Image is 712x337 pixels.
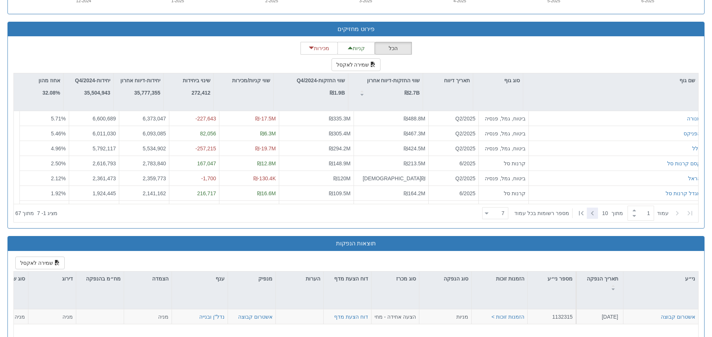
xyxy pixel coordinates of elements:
[472,272,527,286] div: הזמנות זוכות
[375,42,412,55] button: הכל
[482,130,525,137] div: ביטוח, גמל, פנסיה
[276,272,323,286] div: הערות
[122,190,166,197] div: 2,141,162
[372,272,419,286] div: סוג מכרז
[23,190,66,197] div: 1.92 %
[329,131,351,137] span: ₪305.4M
[666,190,701,197] button: מגדל קרנות סל
[122,145,166,152] div: 5,534,902
[72,130,116,137] div: 6,011,030
[333,175,351,181] span: ₪120M
[122,115,166,122] div: 6,373,047
[23,175,66,182] div: 2.12 %
[253,175,276,181] span: ₪-130.4K
[404,131,425,137] span: ₪467.3M
[329,190,351,196] span: ₪109.5M
[432,130,475,137] div: Q2/2025
[329,116,351,122] span: ₪335.3M
[404,160,425,166] span: ₪213.5M
[15,205,58,221] div: ‏מציג 1 - 7 ‏ מתוך 67
[260,131,276,137] span: ₪6.3M
[329,160,351,166] span: ₪148.9M
[692,145,701,152] button: כלל
[13,240,699,247] h3: תוצאות הנפקות
[127,313,169,321] div: מניה
[191,90,210,96] strong: 272,412
[23,115,66,122] div: 5.71 %
[28,272,76,286] div: דירוג
[422,313,468,321] div: מניות
[404,116,425,122] span: ₪488.8M
[482,115,525,122] div: ביטוח, גמל, פנסיה
[432,190,475,197] div: 6/2025
[297,76,345,85] p: שווי החזקות-Q4/2024
[687,115,701,122] button: מנורה
[473,73,523,88] div: סוג גוף
[482,160,525,167] div: קרנות סל
[38,76,60,85] p: אחוז מהון
[332,58,381,71] button: שמירה לאקסל
[363,175,425,181] span: ₪[DEMOGRAPHIC_DATA]
[255,116,276,122] span: ₪-17.5M
[367,76,420,85] p: שווי החזקות-דיווח אחרון
[482,190,525,197] div: קרנות סל
[172,130,216,137] div: 82,056
[172,190,216,197] div: 216,717
[602,209,611,217] span: 10
[122,160,166,167] div: 2,783,840
[228,272,275,286] div: מנפיק
[419,272,471,286] div: סוג הנפקה
[72,190,116,197] div: 1,924,445
[657,209,669,217] span: ‏עמוד
[172,272,228,286] div: ענף
[432,145,475,152] div: Q2/2025
[257,190,276,196] span: ₪16.6M
[124,272,172,286] div: הצמדה
[661,313,695,321] button: אשטרום קבוצה
[684,130,701,137] button: הפניקס
[523,73,698,88] div: שם גוף
[482,145,525,152] div: ביטוח, גמל, פנסיה
[75,76,110,85] p: יחידות-Q4/2024
[72,115,116,122] div: 6,600,689
[122,175,166,182] div: 2,359,773
[15,257,65,269] button: שמירה לאקסל
[300,42,338,55] button: מכירות
[528,272,576,286] div: מספר ני״ע
[324,272,371,294] div: דוח הצעת מדף
[72,175,116,182] div: 2,361,473
[72,160,116,167] div: 2,616,793
[404,190,425,196] span: ₪164.2M
[84,90,110,96] strong: 35,504,943
[514,209,569,217] span: ‏מספר רשומות בכל עמוד
[134,90,160,96] strong: 35,777,355
[432,160,475,167] div: 6/2025
[432,175,475,182] div: Q2/2025
[255,145,276,151] span: ₪-19.7M
[257,160,276,166] span: ₪12.8M
[667,160,701,167] div: קסם קרנות סל
[688,175,701,182] button: הראל
[13,26,699,33] h3: פירוט מחזיקים
[491,313,524,321] button: הזמנות זוכות >
[120,76,160,85] p: יחידות-דיווח אחרון
[214,73,273,88] div: שווי קניות/מכירות
[334,314,368,320] a: דוח הצעת מדף
[43,90,60,96] strong: 32.08%
[183,76,210,85] p: שינוי ביחידות
[76,272,124,294] div: מח״מ בהנפקה
[577,272,623,294] div: תאריך הנפקה
[238,313,272,321] button: אשטרום קבוצה
[172,175,216,182] div: -1,700
[23,145,66,152] div: 4.96 %
[404,145,425,151] span: ₪424.5M
[23,130,66,137] div: 5.46 %
[172,115,216,122] div: -227,643
[479,205,697,221] div: ‏ מתוך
